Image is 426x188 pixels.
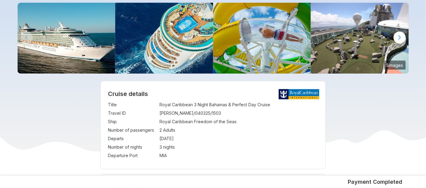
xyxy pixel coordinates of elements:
img: perfect-storm-mariner-of-the-seas-man-sliding.jpg [213,3,311,74]
td: 2 Adults [159,126,318,134]
td: : [156,101,159,109]
td: : [156,151,159,160]
h5: Payment Completed [348,178,403,186]
img: freedom-exterior-side-aerial-day-sailing-ship.jpg [18,3,116,74]
td: : [156,126,159,134]
td: Number of passengers [108,126,156,134]
td: : [156,143,159,151]
td: Ship [108,117,156,126]
td: [DATE] [159,134,318,143]
td: : [156,109,159,117]
td: 3 nights [159,143,318,151]
td: Royal Caribbean 3 Night Bahamas & Perfect Day Cruise [159,101,318,109]
td: Departs [108,134,156,143]
td: Title [108,101,156,109]
small: 5 images [384,61,406,70]
h2: Cruise details [108,90,318,97]
td: Travel ID [108,109,156,117]
td: Departure Port [108,151,156,160]
td: : [156,117,159,126]
td: : [156,134,159,143]
td: Royal Caribbean Freedom of the Seas [159,117,318,126]
td: Number of nights [108,143,156,151]
img: freedom-of-the-seas-mini-golf-course.JPG [311,3,409,74]
img: freedom-of-the-seas-drone-aerial-aft.jpg [115,3,213,74]
td: MIA [159,151,318,160]
td: [PERSON_NAME]/040325/1503 [159,109,318,117]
